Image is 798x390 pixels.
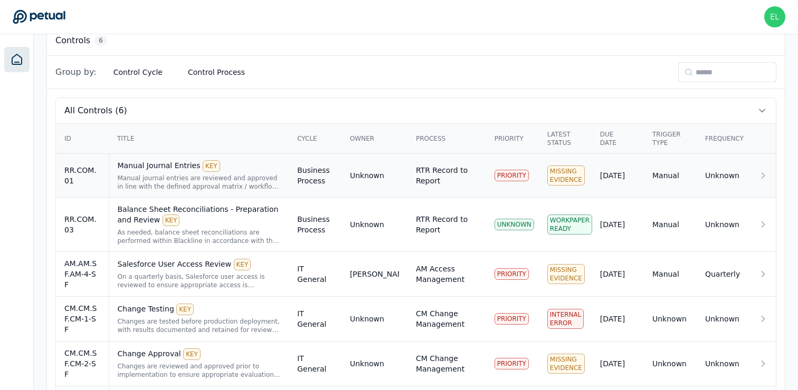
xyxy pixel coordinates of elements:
div: PRIORITY [495,313,529,325]
div: CM.CM.SF.CM-1-SF [64,303,100,335]
td: Manual [644,154,697,198]
div: On a quarterly basis, Salesforce user access is reviewed to ensure appropriate access is maintain... [118,272,281,289]
div: KEY [234,259,251,270]
img: eliot+arm@petual.ai [764,6,785,27]
div: [DATE] [600,269,635,279]
td: Unknown [644,342,697,386]
div: Missing Evidence [547,165,585,186]
div: Due Date [600,130,635,147]
div: Missing Evidence [547,354,585,374]
td: Unknown [644,297,697,342]
div: [DATE] [600,219,635,230]
div: PRIORITY [495,358,529,369]
div: Manual Journal Entries [118,160,281,172]
td: Unknown [697,198,749,252]
div: Trigger Type [652,130,688,147]
div: Unknown [350,314,384,324]
span: 6 [94,35,107,46]
span: All Controls (6) [64,104,127,117]
td: IT General [289,342,341,386]
td: Manual [644,198,697,252]
div: Workpaper Ready [547,214,592,235]
div: RTR Record to Report [416,165,478,186]
td: IT General [289,297,341,342]
a: Go to Dashboard [13,9,65,24]
div: RR.COM.03 [64,214,100,235]
div: KEY [176,304,194,315]
div: RTR Record to Report [416,214,478,235]
div: CM Change Management [416,308,478,329]
div: Changes are reviewed and approved prior to implementation to ensure appropriate evaluation before... [118,362,281,379]
button: Control Process [179,63,253,82]
div: CM Change Management [416,353,478,374]
div: Title [117,134,280,143]
div: KEY [163,214,180,226]
td: Unknown [697,297,749,342]
div: Changes are tested before production deployment, with results documented and retained for review ... [118,317,281,334]
div: UNKNOWN [495,219,534,230]
div: Latest Status [547,130,583,147]
div: Unknown [350,358,384,369]
div: AM Access Management [416,264,478,285]
div: PRIORITY [495,170,529,181]
div: CM.CM.SF.CM-2-SF [64,348,100,379]
div: Unknown [350,219,384,230]
div: [DATE] [600,314,635,324]
div: Internal Error [547,309,584,329]
div: Manual journal entries are reviewed and approved in line with the defined approval matrix / workf... [118,174,281,191]
div: KEY [183,348,201,360]
button: All Controls (6) [56,98,776,123]
td: Business Process [289,154,341,198]
div: PRIORITY [495,268,529,280]
div: Owner [350,134,399,143]
div: Missing Evidence [547,264,585,284]
button: Control Cycle [105,63,171,82]
div: Balance Sheet Reconciliations - Preparation and Review [118,204,281,226]
td: Quarterly [697,252,749,297]
div: Salesforce User Access Review [118,259,281,270]
td: IT General [289,252,341,297]
div: ID [64,134,100,143]
div: KEY [203,160,220,172]
div: [PERSON_NAME] [350,269,399,279]
div: Unknown [350,170,384,181]
td: Manual [644,252,697,297]
div: Priority [495,134,530,143]
div: Process [416,134,478,143]
a: Dashboard [4,47,30,72]
span: Group by: [55,66,97,79]
div: Frequency [705,134,741,143]
div: [DATE] [600,358,635,369]
div: AM.AM.SF.AM-4-SF [64,258,100,290]
div: Change Approval [118,348,281,360]
div: As needed, balance sheet reconciliations are performed within Blackline in accordance with the Ba... [118,228,281,245]
div: [DATE] [600,170,635,181]
div: Change Testing [118,304,281,315]
td: Unknown [697,154,749,198]
div: Cycle [297,134,333,143]
td: Business Process [289,198,341,252]
div: RR.COM.01 [64,165,100,186]
h3: Controls [55,34,90,47]
td: Unknown [697,342,749,386]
